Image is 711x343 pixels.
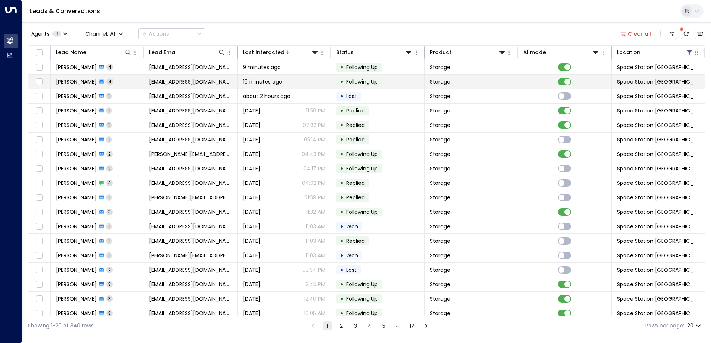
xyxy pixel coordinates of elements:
span: Replied [346,121,365,129]
div: • [340,206,344,218]
button: Channel:All [82,29,126,39]
span: Derek Foulds [56,121,97,129]
span: Yesterday [243,223,260,230]
button: Archived Leads [695,29,705,39]
span: abzmalik@hotmail.com [149,310,232,317]
span: Replied [346,107,365,114]
span: Storage [430,194,450,201]
span: 3 [106,310,113,316]
span: Toggle select row [35,251,44,260]
span: Storage [430,63,450,71]
span: Space Station Doncaster [617,194,700,201]
span: Toggle select row [35,265,44,275]
div: … [393,321,402,330]
span: akasha1808@hotmail.co.uk [149,208,232,216]
span: Toggle select row [35,280,44,289]
div: • [340,264,344,276]
p: 10:05 AM [304,310,325,317]
span: Emma Pearson [56,281,97,288]
span: Yesterday [243,194,260,201]
span: emmap.1976@yahoo.co.uk [149,281,232,288]
span: Toggle select row [35,77,44,86]
span: Yesterday [243,237,260,245]
p: 11:03 AM [306,252,325,259]
div: Button group with a nested menu [138,28,205,39]
span: Space Station Doncaster [617,295,700,303]
span: Storage [430,150,450,158]
span: Michele Stilborn [56,136,97,143]
span: Toggle select row [35,121,44,130]
span: Sep 07, 2025 [243,281,260,288]
button: Go to page 5 [379,321,388,330]
span: Yesterday [243,150,260,158]
div: • [340,75,344,88]
span: Mandy Selwood [56,78,97,85]
span: 3 [106,295,113,302]
div: • [340,148,344,160]
span: 4 [106,78,113,85]
span: 1 [106,136,112,143]
span: Space Station Doncaster [617,92,700,100]
span: nadine.marie@hotmail.co.uk [149,150,232,158]
span: Space Station Doncaster [617,78,700,85]
button: page 1 [323,321,332,330]
div: • [340,220,344,233]
div: Product [430,48,451,57]
span: Lucy Walton [56,194,97,201]
span: Lucy Holywell [56,208,97,216]
span: Storage [430,237,450,245]
div: Product [430,48,506,57]
label: Rows per page: [645,322,684,330]
span: waynebroadley@yahoo.co.uk [149,63,232,71]
span: 1 [106,238,112,244]
div: AI mode [523,48,599,57]
span: Toggle select row [35,164,44,173]
span: Space Station Doncaster [617,208,700,216]
div: Location [617,48,640,57]
button: Actions [138,28,205,39]
div: • [340,90,344,102]
div: Status [336,48,412,57]
span: Toggle select row [35,208,44,217]
span: Toggle select row [35,63,44,72]
span: Following Up [346,63,378,71]
span: Following Up [346,208,378,216]
span: Toggle select row [35,222,44,231]
span: Peter Corbett [56,165,97,172]
span: 1 [52,31,61,37]
button: Go to page 17 [408,321,416,330]
span: Won [346,223,358,230]
span: about 2 hours ago [243,92,290,100]
span: All [110,31,117,37]
div: Lead Name [56,48,86,57]
span: derekirene@aol.com [149,121,232,129]
span: Replied [346,179,365,187]
span: Lost [346,266,357,274]
span: Storage [430,165,450,172]
span: Yesterday [243,121,260,129]
button: Clear all [617,29,654,39]
span: Toggle select row [35,106,44,115]
span: 3 [106,281,113,287]
span: Space Station Doncaster [617,150,700,158]
span: Space Station Doncaster [617,165,700,172]
button: Go to next page [422,321,431,330]
div: • [340,293,344,305]
span: Peter Corbett [56,179,97,187]
span: Following Up [346,165,378,172]
span: 1 [106,122,112,128]
span: Yesterday [243,165,260,172]
div: • [340,249,344,262]
button: Go to page 3 [351,321,360,330]
span: Aftab Malik [56,310,97,317]
span: Sep 07, 2025 [243,310,260,317]
span: Toggle select row [35,135,44,144]
div: 20 [687,320,702,331]
span: ross_gellatly@hotmail.com [149,252,232,259]
p: 07:32 PM [303,121,325,129]
span: Storage [430,179,450,187]
div: • [340,104,344,117]
div: • [340,61,344,73]
p: 04:02 PM [302,179,325,187]
span: Yesterday [243,179,260,187]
